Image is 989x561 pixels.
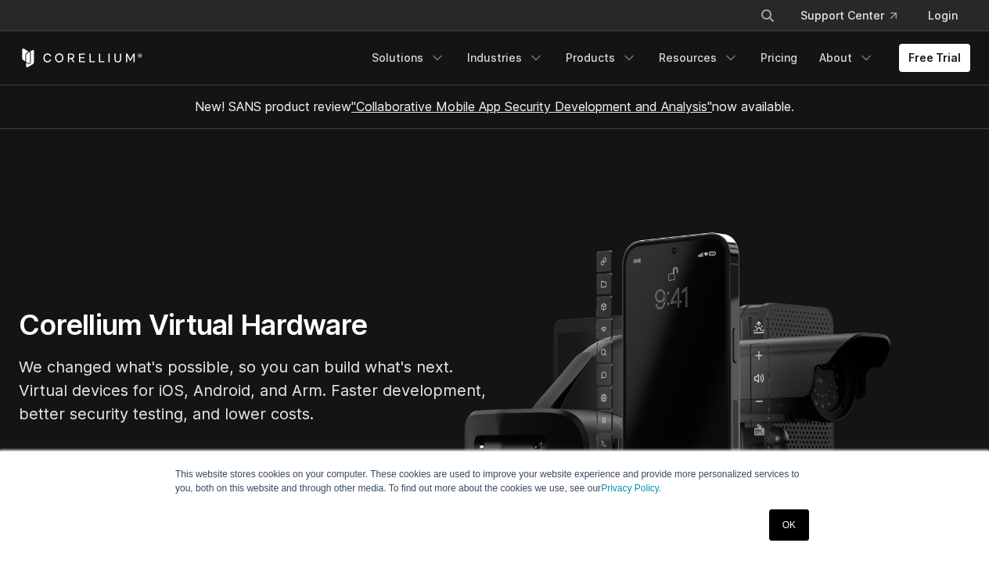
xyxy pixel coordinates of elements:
[915,2,970,30] a: Login
[362,44,970,72] div: Navigation Menu
[195,99,794,114] span: New! SANS product review now available.
[556,44,646,72] a: Products
[741,2,970,30] div: Navigation Menu
[753,2,782,30] button: Search
[362,44,455,72] a: Solutions
[899,44,970,72] a: Free Trial
[810,44,883,72] a: About
[601,483,661,494] a: Privacy Policy.
[175,467,814,495] p: This website stores cookies on your computer. These cookies are used to improve your website expe...
[649,44,748,72] a: Resources
[788,2,909,30] a: Support Center
[751,44,807,72] a: Pricing
[351,99,712,114] a: "Collaborative Mobile App Security Development and Analysis"
[19,49,143,67] a: Corellium Home
[19,307,488,343] h1: Corellium Virtual Hardware
[458,44,553,72] a: Industries
[19,355,488,426] p: We changed what's possible, so you can build what's next. Virtual devices for iOS, Android, and A...
[769,509,809,541] a: OK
